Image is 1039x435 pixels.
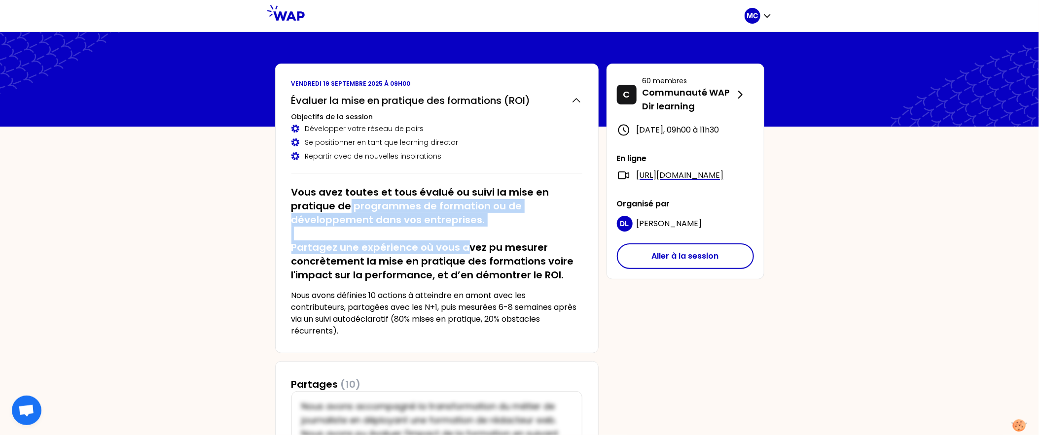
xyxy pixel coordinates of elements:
p: C [623,88,630,101]
h2: Vous avez toutes et tous évalué ou suivi la mise en pratique de programmes de formation ou de dév... [291,185,582,282]
div: Repartir avec de nouvelles inspirations [291,151,582,161]
p: Organisé par [617,198,754,210]
p: MC [747,11,758,21]
span: (10) [341,377,361,391]
p: vendredi 19 septembre 2025 à 09h00 [291,80,582,88]
div: [DATE] , 09h00 à 11h30 [617,123,754,137]
p: Nous avons définies 10 actions à atteindre en amont avec les contributeurs, partagées avec les N+... [291,290,582,337]
a: [URL][DOMAIN_NAME] [637,169,724,181]
span: [PERSON_NAME] [637,218,702,229]
button: Évaluer la mise en pratique des formations (ROI) [291,94,582,107]
p: Communauté WAP Dir learning [643,86,734,113]
h3: Objectifs de la session [291,112,582,122]
button: MC [745,8,772,24]
p: DL [620,219,629,229]
h3: Partages [291,377,361,391]
div: Développer votre réseau de pairs [291,124,582,134]
p: En ligne [617,153,754,165]
div: Se positionner en tant que learning director [291,137,582,147]
button: Aller à la session [617,243,754,269]
div: Ouvrir le chat [12,396,41,425]
p: 60 membres [643,76,734,86]
h2: Évaluer la mise en pratique des formations (ROI) [291,94,531,107]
